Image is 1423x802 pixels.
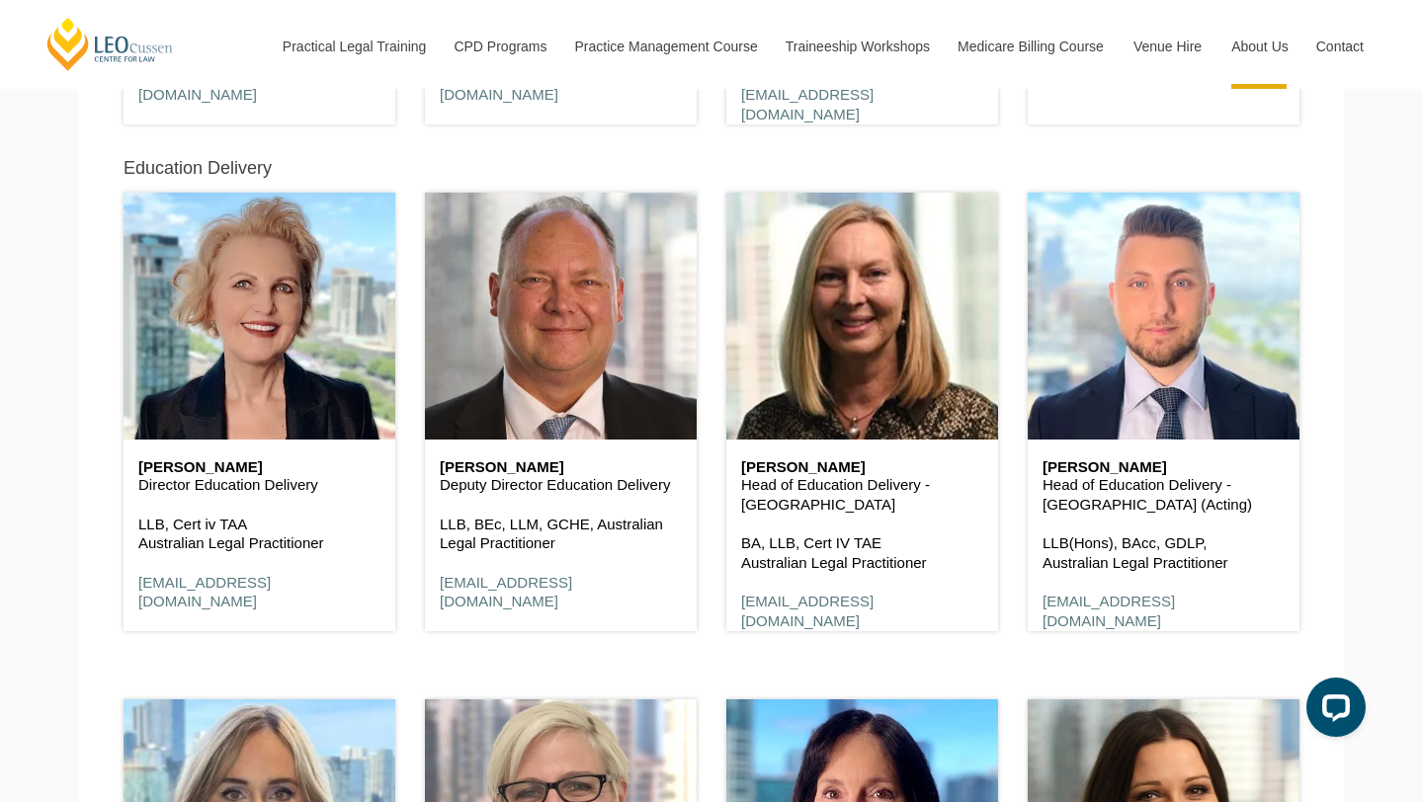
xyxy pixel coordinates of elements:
[1043,593,1175,629] a: [EMAIL_ADDRESS][DOMAIN_NAME]
[44,16,176,72] a: [PERSON_NAME] Centre for Law
[1043,533,1285,572] p: LLB(Hons), BAcc, GDLP, Australian Legal Practitioner
[138,475,380,495] p: Director Education Delivery
[1216,4,1301,89] a: About Us
[268,4,440,89] a: Practical Legal Training
[1043,475,1285,514] p: Head of Education Delivery - [GEOGRAPHIC_DATA] (Acting)
[440,475,682,495] p: Deputy Director Education Delivery
[440,515,682,553] p: LLB, BEc, LLM, GCHE, Australian Legal Practitioner
[124,159,272,179] h5: Education Delivery
[1119,4,1216,89] a: Venue Hire
[771,4,943,89] a: Traineeship Workshops
[439,4,559,89] a: CPD Programs
[440,459,682,476] h6: [PERSON_NAME]
[741,533,983,572] p: BA, LLB, Cert IV TAE Australian Legal Practitioner
[560,4,771,89] a: Practice Management Course
[138,574,271,610] a: [EMAIL_ADDRESS][DOMAIN_NAME]
[440,574,572,610] a: [EMAIL_ADDRESS][DOMAIN_NAME]
[741,593,874,629] a: [EMAIL_ADDRESS][DOMAIN_NAME]
[741,459,983,476] h6: [PERSON_NAME]
[1043,459,1285,476] h6: [PERSON_NAME]
[741,86,874,122] a: [EMAIL_ADDRESS][DOMAIN_NAME]
[138,515,380,553] p: LLB, Cert iv TAA Australian Legal Practitioner
[1301,4,1379,89] a: Contact
[138,459,380,476] h6: [PERSON_NAME]
[1291,670,1374,753] iframe: LiveChat chat widget
[943,4,1119,89] a: Medicare Billing Course
[741,475,983,514] p: Head of Education Delivery - [GEOGRAPHIC_DATA]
